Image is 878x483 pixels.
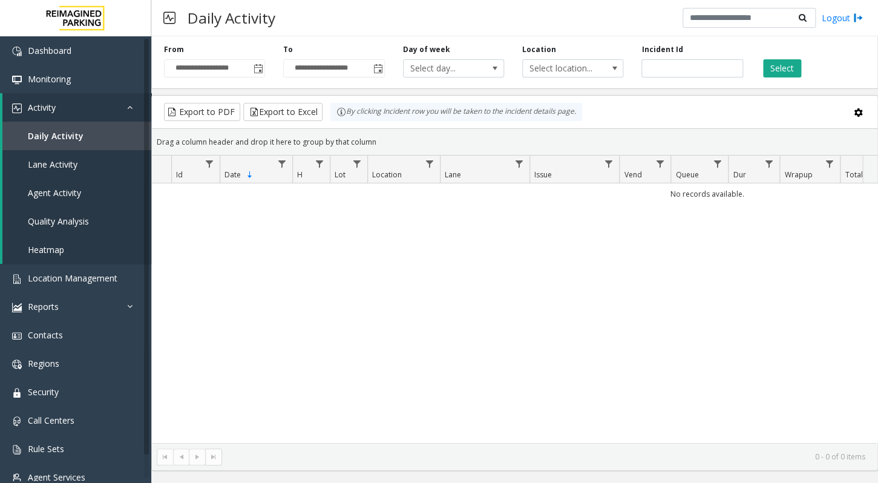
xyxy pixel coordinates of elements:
[2,207,151,235] a: Quality Analysis
[297,169,303,180] span: H
[403,44,450,55] label: Day of week
[229,452,865,462] kendo-pager-info: 0 - 0 of 0 items
[283,44,293,55] label: To
[12,103,22,113] img: 'icon'
[176,169,183,180] span: Id
[28,45,71,56] span: Dashboard
[12,274,22,284] img: 'icon'
[28,329,63,341] span: Contacts
[12,331,22,341] img: 'icon'
[675,169,698,180] span: Queue
[335,169,346,180] span: Lot
[2,150,151,179] a: Lane Activity
[28,73,71,85] span: Monitoring
[274,156,290,172] a: Date Filter Menu
[12,303,22,312] img: 'icon'
[152,131,877,153] div: Drag a column header and drop it here to group by that column
[28,272,117,284] span: Location Management
[336,107,346,117] img: infoIcon.svg
[349,156,365,172] a: Lot Filter Menu
[845,169,862,180] span: Total
[12,473,22,483] img: 'icon'
[372,169,402,180] span: Location
[421,156,437,172] a: Location Filter Menu
[709,156,726,172] a: Queue Filter Menu
[821,156,837,172] a: Wrapup Filter Menu
[404,60,483,77] span: Select day...
[12,360,22,369] img: 'icon'
[2,122,151,150] a: Daily Activity
[12,445,22,455] img: 'icon'
[182,3,281,33] h3: Daily Activity
[511,156,527,172] a: Lane Filter Menu
[624,169,641,180] span: Vend
[28,159,77,170] span: Lane Activity
[641,44,683,55] label: Incident Id
[164,103,240,121] button: Export to PDF
[534,169,552,180] span: Issue
[371,60,384,77] span: Toggle popup
[445,169,461,180] span: Lane
[761,156,777,172] a: Dur Filter Menu
[12,388,22,398] img: 'icon'
[152,156,877,443] div: Data table
[652,156,668,172] a: Vend Filter Menu
[330,103,582,121] div: By clicking Incident row you will be taken to the incident details page.
[28,443,64,455] span: Rule Sets
[733,169,745,180] span: Dur
[28,187,81,199] span: Agent Activity
[28,386,59,398] span: Security
[522,44,556,55] label: Location
[28,415,74,426] span: Call Centers
[28,215,89,227] span: Quality Analysis
[2,179,151,207] a: Agent Activity
[28,130,84,142] span: Daily Activity
[12,75,22,85] img: 'icon'
[28,358,59,369] span: Regions
[12,416,22,426] img: 'icon'
[224,169,241,180] span: Date
[28,301,59,312] span: Reports
[28,244,64,255] span: Heatmap
[243,103,323,121] button: Export to Excel
[251,60,264,77] span: Toggle popup
[853,11,863,24] img: logout
[164,44,184,55] label: From
[245,170,255,180] span: Sortable
[822,11,863,24] a: Logout
[2,93,151,122] a: Activity
[2,235,151,264] a: Heatmap
[600,156,617,172] a: Issue Filter Menu
[28,471,85,483] span: Agent Services
[201,156,217,172] a: Id Filter Menu
[763,59,801,77] button: Select
[12,47,22,56] img: 'icon'
[784,169,812,180] span: Wrapup
[311,156,327,172] a: H Filter Menu
[163,3,175,33] img: pageIcon
[523,60,603,77] span: Select location...
[28,102,56,113] span: Activity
